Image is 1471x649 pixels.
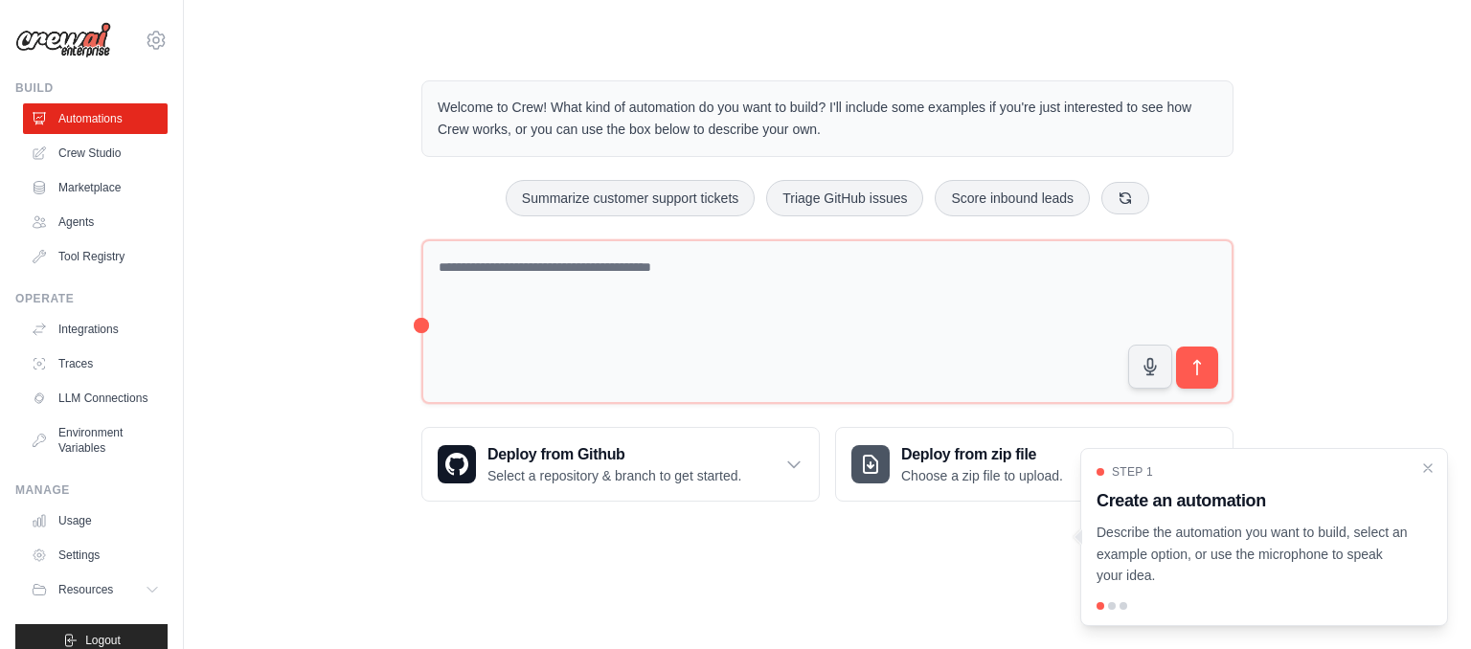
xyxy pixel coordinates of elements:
button: Close walkthrough [1420,460,1436,476]
h3: Deploy from Github [487,443,741,466]
a: Marketplace [23,172,168,203]
button: Resources [23,574,168,605]
a: Tool Registry [23,241,168,272]
button: Score inbound leads [935,180,1090,216]
div: Manage [15,482,168,498]
p: Select a repository & branch to get started. [487,466,741,485]
h3: Create an automation [1097,487,1409,514]
a: Integrations [23,314,168,345]
p: Welcome to Crew! What kind of automation do you want to build? I'll include some examples if you'... [438,97,1217,141]
p: Describe the automation you want to build, select an example option, or use the microphone to spe... [1097,522,1409,587]
a: Automations [23,103,168,134]
button: Summarize customer support tickets [506,180,755,216]
span: Resources [58,582,113,597]
a: Traces [23,348,168,379]
a: Agents [23,207,168,237]
a: LLM Connections [23,383,168,414]
a: Usage [23,505,168,536]
a: Environment Variables [23,417,168,463]
a: Settings [23,540,168,571]
span: Step 1 [1112,464,1153,480]
div: Operate [15,291,168,306]
img: Logo [15,22,111,58]
button: Triage GitHub issues [766,180,923,216]
div: Build [15,80,168,96]
p: Choose a zip file to upload. [901,466,1063,485]
a: Crew Studio [23,138,168,168]
h3: Deploy from zip file [901,443,1063,466]
span: Logout [85,633,121,648]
